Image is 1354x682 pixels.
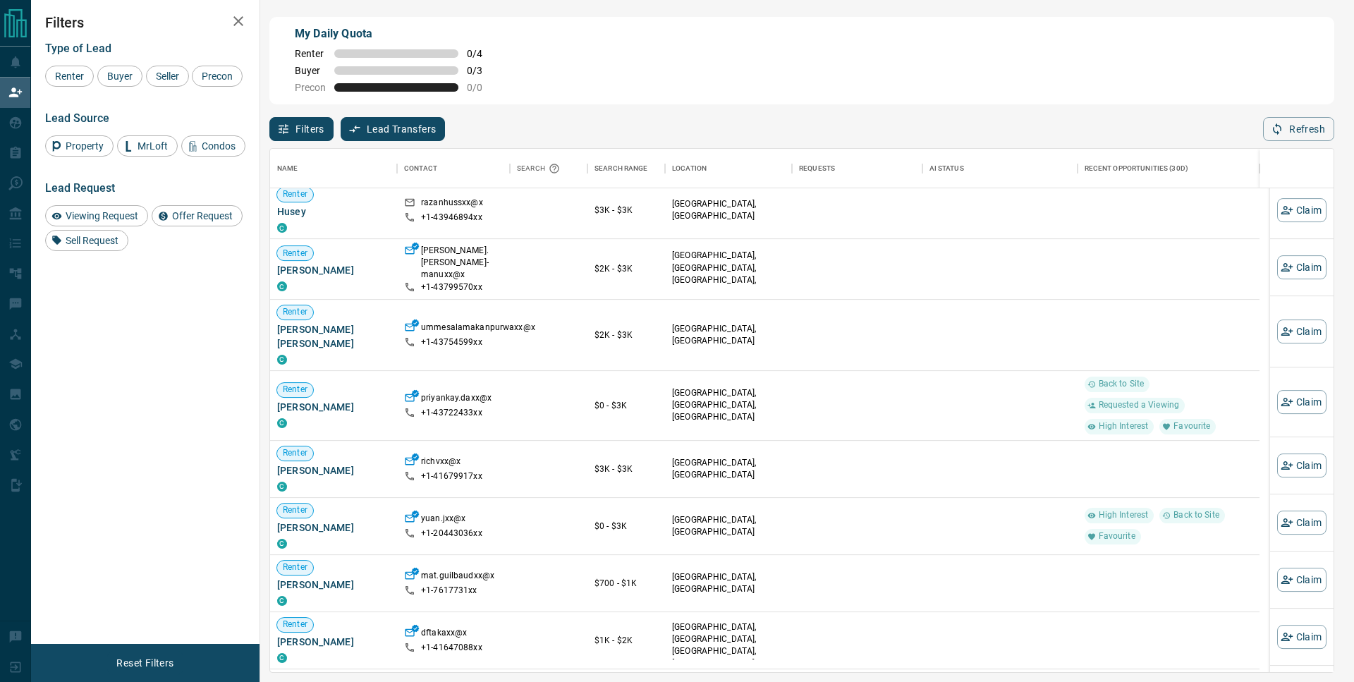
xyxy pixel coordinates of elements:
p: ummesalamakanpurwaxx@x [421,322,535,336]
button: Refresh [1263,117,1334,141]
span: Lead Request [45,181,115,195]
span: Renter [277,619,313,631]
span: Lead Source [45,111,109,125]
span: Renter [50,71,89,82]
span: Favourite [1168,420,1216,432]
p: My Daily Quota [295,25,498,42]
div: AI Status [929,149,964,188]
span: [PERSON_NAME] [277,520,390,535]
p: $700 - $1K [594,577,658,590]
p: razanhussxx@x [421,197,483,212]
div: Condos [181,135,245,157]
div: condos.ca [277,281,287,291]
button: Lead Transfers [341,117,446,141]
span: Buyer [295,65,326,76]
div: Recent Opportunities (30d) [1085,149,1188,188]
div: Requests [792,149,922,188]
div: Property [45,135,114,157]
span: Renter [277,248,313,260]
div: condos.ca [277,418,287,428]
button: Filters [269,117,334,141]
button: Claim [1277,390,1326,414]
span: Renter [277,384,313,396]
span: Property [61,140,109,152]
span: High Interest [1093,509,1154,521]
button: Claim [1277,568,1326,592]
span: [PERSON_NAME] [PERSON_NAME] [277,322,390,351]
p: +1- 41647088xx [421,642,482,654]
p: +1- 41679917xx [421,470,482,482]
span: 0 / 3 [467,65,498,76]
div: Name [270,149,397,188]
div: Contact [404,149,437,188]
p: [GEOGRAPHIC_DATA], [GEOGRAPHIC_DATA], [GEOGRAPHIC_DATA], [GEOGRAPHIC_DATA] [672,621,785,670]
p: North York, West End [672,250,785,298]
p: dftakaxx@x [421,627,467,642]
button: Claim [1277,453,1326,477]
span: Precon [295,82,326,93]
button: Claim [1277,255,1326,279]
div: Precon [192,66,243,87]
span: [PERSON_NAME] [277,578,390,592]
div: condos.ca [277,223,287,233]
div: Contact [397,149,510,188]
span: Seller [151,71,184,82]
div: Seller [146,66,189,87]
button: Claim [1277,511,1326,535]
span: 0 / 4 [467,48,498,59]
button: Claim [1277,198,1326,222]
p: [GEOGRAPHIC_DATA], [GEOGRAPHIC_DATA], [GEOGRAPHIC_DATA] [672,387,785,423]
span: [PERSON_NAME] [277,463,390,477]
span: MrLoft [133,140,173,152]
button: Claim [1277,319,1326,343]
p: +1- 7617731xx [421,585,477,597]
div: Sell Request [45,230,128,251]
span: Offer Request [167,210,238,221]
div: Location [665,149,792,188]
p: yuan.jxx@x [421,513,465,528]
p: +1- 20443036xx [421,528,482,540]
p: [GEOGRAPHIC_DATA], [GEOGRAPHIC_DATA] [672,457,785,481]
div: condos.ca [277,653,287,663]
p: [GEOGRAPHIC_DATA], [GEOGRAPHIC_DATA] [672,514,785,538]
div: Search [517,149,563,188]
span: Condos [197,140,240,152]
span: [PERSON_NAME] [277,263,390,277]
span: Husey [277,205,390,219]
div: Recent Opportunities (30d) [1078,149,1260,188]
p: $0 - $3K [594,520,658,532]
div: Name [277,149,298,188]
span: High Interest [1093,420,1154,432]
span: Renter [295,48,326,59]
p: [GEOGRAPHIC_DATA], [GEOGRAPHIC_DATA] [672,571,785,595]
span: Renter [277,189,313,201]
div: MrLoft [117,135,178,157]
p: $1K - $2K [594,634,658,647]
p: mat.guilbaudxx@x [421,570,494,585]
span: Type of Lead [45,42,111,55]
span: Back to Site [1093,378,1150,390]
p: $2K - $3K [594,329,658,341]
span: Requested a Viewing [1093,399,1185,411]
p: priyankay.daxx@x [421,392,492,407]
span: 0 / 0 [467,82,498,93]
div: Buyer [97,66,142,87]
div: condos.ca [277,482,287,492]
span: [PERSON_NAME] [277,400,390,414]
p: $0 - $3K [594,399,658,412]
span: Renter [277,561,313,573]
div: Renter [45,66,94,87]
p: richvxx@x [421,456,461,470]
h2: Filters [45,14,245,31]
div: Location [672,149,707,188]
span: Renter [277,447,313,459]
p: [GEOGRAPHIC_DATA], [GEOGRAPHIC_DATA] [672,323,785,347]
p: +1- 43799570xx [421,281,482,293]
p: $3K - $3K [594,463,658,475]
span: Viewing Request [61,210,143,221]
div: condos.ca [277,539,287,549]
span: Back to Site [1168,509,1225,521]
p: +1- 43754599xx [421,336,482,348]
span: Sell Request [61,235,123,246]
span: [PERSON_NAME] [277,635,390,649]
